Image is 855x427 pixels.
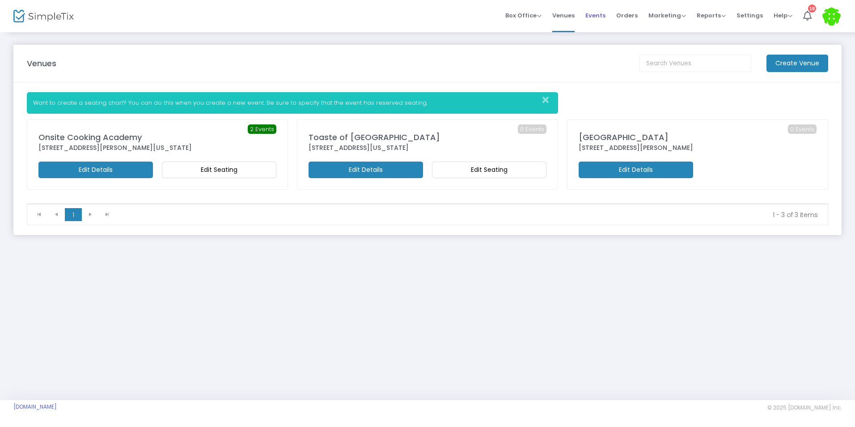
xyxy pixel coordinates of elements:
kendo-pager-info: 1 - 3 of 3 items [122,210,818,219]
span: Page 1 [65,208,82,222]
span: 0 Events [518,124,546,134]
span: Orders [616,4,638,27]
div: 18 [808,4,816,13]
div: Onsite Cooking Academy [38,131,276,143]
m-button: Edit Details [309,162,423,178]
span: Settings [736,4,763,27]
div: [STREET_ADDRESS][PERSON_NAME][US_STATE] [38,143,276,153]
a: [DOMAIN_NAME] [13,403,57,410]
button: Close [540,93,558,107]
div: Want to create a seating chart? You can do this when you create a new event. Be sure to specify t... [27,92,558,114]
span: 0 Events [788,124,817,134]
div: Data table [27,204,828,204]
input: Search Venues [639,55,751,72]
span: Box Office [505,11,542,20]
m-button: Edit Seating [162,162,276,178]
m-panel-title: Venues [27,57,56,69]
m-button: Edit Seating [432,162,546,178]
span: Events [585,4,605,27]
m-button: Create Venue [766,55,828,72]
div: [STREET_ADDRESS][US_STATE] [309,143,546,153]
m-button: Edit Details [579,162,693,178]
div: Toaste of [GEOGRAPHIC_DATA] [309,131,546,143]
div: [STREET_ADDRESS][PERSON_NAME] [579,143,817,153]
span: 2 Events [248,124,276,134]
span: Venues [552,4,575,27]
span: Help [774,11,792,20]
span: Reports [697,11,726,20]
span: Marketing [648,11,686,20]
span: © 2025 [DOMAIN_NAME] Inc. [767,404,842,411]
m-button: Edit Details [38,162,153,178]
div: [GEOGRAPHIC_DATA] [579,131,817,143]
